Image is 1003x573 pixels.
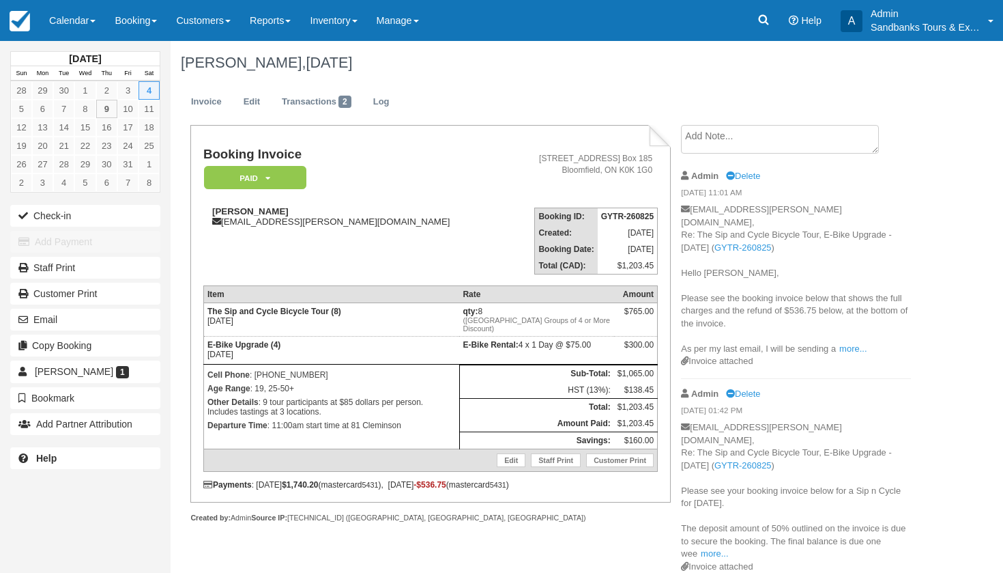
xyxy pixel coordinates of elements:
[233,89,270,115] a: Edit
[691,389,718,399] strong: Admin
[459,365,613,382] th: Sub-Total:
[306,54,352,71] span: [DATE]
[203,148,506,162] h1: Booking Invoice
[207,384,250,393] strong: Age Range
[190,513,670,523] div: Admin [TECHNICAL_ID] ([GEOGRAPHIC_DATA], [GEOGRAPHIC_DATA], [GEOGRAPHIC_DATA])
[32,173,53,192] a: 3
[789,16,798,25] i: Help
[11,66,32,81] th: Sun
[10,231,160,253] button: Add Payment
[413,480,446,490] span: -$536.75
[10,335,160,357] button: Copy Booking
[203,165,302,191] a: Paid
[714,242,772,253] a: GYTR-260825
[139,155,160,173] a: 1
[10,283,160,305] a: Customer Print
[35,366,113,377] span: [PERSON_NAME]
[463,307,478,316] strong: qty
[96,66,117,81] th: Thu
[69,53,101,64] strong: [DATE]
[701,548,728,559] a: more...
[463,316,610,333] em: ([GEOGRAPHIC_DATA] Groups of 4 or More Discount)
[203,480,658,490] div: : [DATE] (mastercard ), [DATE] (mastercard )
[598,257,658,275] td: $1,203.45
[181,89,232,115] a: Invoice
[74,155,96,173] a: 29
[207,370,250,380] strong: Cell Phone
[10,257,160,279] a: Staff Print
[117,100,139,118] a: 10
[614,365,658,382] td: $1,065.00
[535,225,598,241] th: Created:
[362,481,379,489] small: 5431
[10,447,160,469] a: Help
[203,206,506,227] div: [EMAIL_ADDRESS][PERSON_NAME][DOMAIN_NAME]
[726,171,760,181] a: Delete
[96,173,117,192] a: 6
[117,173,139,192] a: 7
[203,303,459,337] td: [DATE]
[139,137,160,155] a: 25
[74,81,96,100] a: 1
[36,453,57,464] b: Help
[53,137,74,155] a: 21
[53,118,74,137] a: 14
[207,382,456,395] p: : 19, 25-50+
[203,337,459,365] td: [DATE]
[53,155,74,173] a: 28
[338,96,351,108] span: 2
[871,7,980,20] p: Admin
[598,225,658,241] td: [DATE]
[459,432,613,449] th: Savings:
[117,155,139,173] a: 31
[53,173,74,192] a: 4
[139,81,160,100] a: 4
[117,137,139,155] a: 24
[681,405,911,420] em: [DATE] 01:42 PM
[601,212,654,221] strong: GYTR-260825
[139,118,160,137] a: 18
[96,155,117,173] a: 30
[32,81,53,100] a: 29
[74,100,96,118] a: 8
[586,453,654,467] a: Customer Print
[74,173,96,192] a: 5
[535,257,598,275] th: Total (CAD):
[204,166,306,190] em: Paid
[10,387,160,409] button: Bookmark
[11,100,32,118] a: 5
[96,100,117,118] a: 9
[181,55,913,71] h1: [PERSON_NAME],
[207,340,280,350] strong: E-Bike Upgrade (4)
[212,206,289,216] strong: [PERSON_NAME]
[617,340,654,361] div: $300.00
[32,66,53,81] th: Mon
[511,153,652,176] address: [STREET_ADDRESS] Box 185 Bloomfield, ON K0K 1G0
[139,100,160,118] a: 11
[139,66,160,81] th: Sat
[117,81,139,100] a: 3
[117,118,139,137] a: 17
[363,89,400,115] a: Log
[190,514,231,522] strong: Created by:
[32,100,53,118] a: 6
[714,460,772,471] a: GYTR-260825
[10,309,160,331] button: Email
[11,118,32,137] a: 12
[53,66,74,81] th: Tue
[839,344,867,354] a: more...
[96,81,117,100] a: 2
[459,382,613,399] td: HST (13%):
[207,307,341,316] strong: The Sip and Cycle Bicycle Tour (8)
[614,382,658,399] td: $138.45
[871,20,980,34] p: Sandbanks Tours & Experiences
[74,137,96,155] a: 22
[463,340,518,350] strong: E-Bike Rental
[74,66,96,81] th: Wed
[10,205,160,227] button: Check-in
[681,421,911,561] p: [EMAIL_ADDRESS][PERSON_NAME][DOMAIN_NAME], Re: The Sip and Cycle Bicycle Tour, E-Bike Upgrade - [...
[490,481,506,489] small: 5431
[117,66,139,81] th: Fri
[207,368,456,382] p: : [PHONE_NUMBER]
[272,89,362,115] a: Transactions2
